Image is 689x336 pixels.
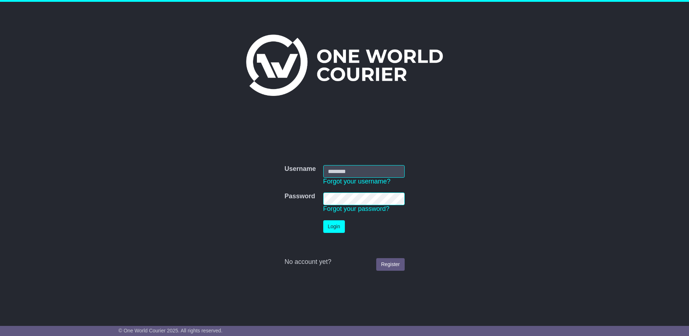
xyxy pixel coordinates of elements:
a: Forgot your username? [323,178,391,185]
label: Username [284,165,316,173]
div: No account yet? [284,258,404,266]
a: Register [376,258,404,271]
button: Login [323,220,345,233]
label: Password [284,193,315,200]
span: © One World Courier 2025. All rights reserved. [119,328,223,333]
img: One World [246,35,443,96]
a: Forgot your password? [323,205,390,212]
